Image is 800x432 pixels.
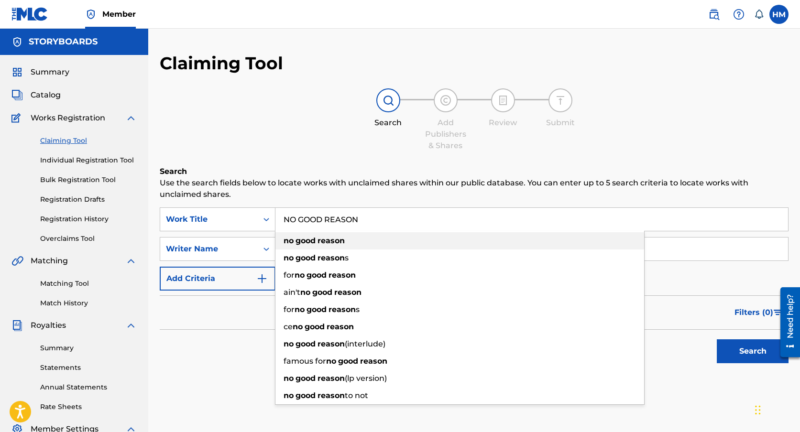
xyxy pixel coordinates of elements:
[11,320,23,331] img: Royalties
[125,112,137,124] img: expand
[40,194,137,205] a: Registration Drafts
[29,36,98,47] h5: STORYBOARDS
[754,10,764,19] div: Notifications
[318,253,345,262] strong: reason
[345,253,349,262] span: s
[284,236,294,245] strong: no
[40,363,137,373] a: Statements
[40,298,137,308] a: Match History
[40,382,137,392] a: Annual Statements
[318,236,345,245] strong: reason
[752,386,800,432] iframe: Chat Widget
[11,89,61,101] a: CatalogCatalog
[440,95,451,106] img: step indicator icon for Add Publishers & Shares
[296,391,316,400] strong: good
[284,374,294,383] strong: no
[11,89,23,101] img: Catalog
[31,89,61,101] span: Catalog
[256,273,268,284] img: 9d2ae6d4665cec9f34b9.svg
[555,95,566,106] img: step indicator icon for Submit
[11,112,24,124] img: Works Registration
[31,112,105,124] span: Works Registration
[125,255,137,267] img: expand
[479,117,527,129] div: Review
[102,9,136,20] span: Member
[160,53,283,74] h2: Claiming Tool
[11,36,23,48] img: Accounts
[284,270,295,280] span: for
[729,301,789,324] button: Filters (0)
[733,9,745,20] img: help
[295,270,305,280] strong: no
[284,288,300,297] span: ain't
[300,288,310,297] strong: no
[31,255,68,267] span: Matching
[422,117,470,151] div: Add Publishers & Shares
[125,320,137,331] img: expand
[338,356,358,366] strong: good
[296,339,316,348] strong: good
[284,339,294,348] strong: no
[364,117,412,129] div: Search
[160,177,789,200] p: Use the search fields below to locate works with unclaimed shares within our public database. You...
[345,339,385,348] span: (interlude)
[295,305,305,314] strong: no
[160,267,275,291] button: Add Criteria
[284,356,326,366] span: famous for
[284,305,295,314] span: for
[708,9,720,20] img: search
[11,66,69,78] a: SummarySummary
[755,396,761,424] div: Drag
[326,356,336,366] strong: no
[11,7,48,21] img: MLC Logo
[40,343,137,353] a: Summary
[334,288,362,297] strong: reason
[318,374,345,383] strong: reason
[160,166,789,177] h6: Search
[307,270,327,280] strong: good
[40,279,137,289] a: Matching Tool
[345,391,368,400] span: to not
[160,207,789,368] form: Search Form
[284,391,294,400] strong: no
[40,175,137,185] a: Bulk Registration Tool
[85,9,97,20] img: Top Rightsholder
[383,95,394,106] img: step indicator icon for Search
[734,307,773,318] span: Filters ( 0 )
[11,255,23,267] img: Matching
[345,374,387,383] span: (lp version)
[40,136,137,146] a: Claiming Tool
[356,305,360,314] span: s
[293,322,303,331] strong: no
[717,339,789,363] button: Search
[284,322,293,331] span: ce
[296,374,316,383] strong: good
[305,322,325,331] strong: good
[31,320,66,331] span: Royalties
[773,284,800,361] iframe: Resource Center
[31,66,69,78] span: Summary
[360,356,387,366] strong: reason
[166,214,252,225] div: Work Title
[318,391,345,400] strong: reason
[329,305,356,314] strong: reason
[497,95,509,106] img: step indicator icon for Review
[769,5,789,24] div: User Menu
[40,214,137,224] a: Registration History
[327,322,354,331] strong: reason
[537,117,584,129] div: Submit
[329,270,356,280] strong: reason
[40,402,137,412] a: Rate Sheets
[312,288,332,297] strong: good
[704,5,723,24] a: Public Search
[40,234,137,244] a: Overclaims Tool
[166,243,252,255] div: Writer Name
[729,5,748,24] div: Help
[284,253,294,262] strong: no
[296,253,316,262] strong: good
[318,339,345,348] strong: reason
[11,66,23,78] img: Summary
